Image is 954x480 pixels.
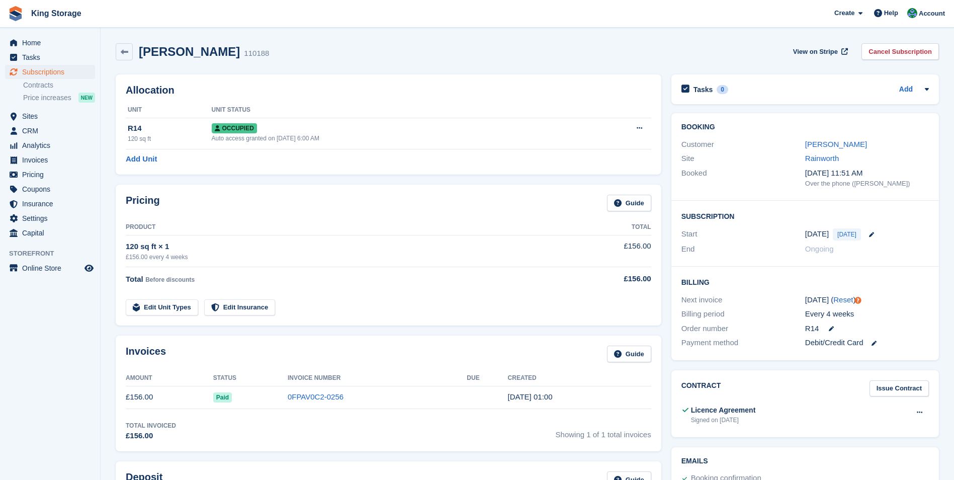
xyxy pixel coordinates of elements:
[22,36,82,50] span: Home
[22,138,82,152] span: Analytics
[570,273,651,285] div: £156.00
[805,154,839,163] a: Rainworth
[833,295,853,304] a: Reset
[5,50,95,64] a: menu
[805,308,929,320] div: Every 4 weeks
[5,36,95,50] a: menu
[5,109,95,123] a: menu
[126,153,157,165] a: Add Unit
[570,219,651,235] th: Total
[805,168,929,179] div: [DATE] 11:51 AM
[8,6,23,21] img: stora-icon-8386f47178a22dfd0bd8f6a31ec36ba5ce8667c1dd55bd0f319d3a0aa187defe.svg
[212,102,579,118] th: Unit Status
[834,8,854,18] span: Create
[556,421,651,442] span: Showing 1 of 1 total invoices
[681,294,805,306] div: Next invoice
[78,93,95,103] div: NEW
[9,249,100,259] span: Storefront
[5,124,95,138] a: menu
[508,392,553,401] time: 2025-09-26 00:00:39 UTC
[805,294,929,306] div: [DATE] ( )
[22,261,82,275] span: Online Store
[126,299,198,316] a: Edit Unit Types
[681,153,805,165] div: Site
[805,337,929,349] div: Debit/Credit Card
[5,65,95,79] a: menu
[22,197,82,211] span: Insurance
[126,370,213,386] th: Amount
[22,182,82,196] span: Coupons
[853,296,862,305] div: Tooltip anchor
[681,380,721,397] h2: Contract
[805,323,819,335] span: R14
[22,50,82,64] span: Tasks
[22,109,82,123] span: Sites
[5,138,95,152] a: menu
[5,197,95,211] a: menu
[681,244,805,255] div: End
[212,123,257,133] span: Occupied
[607,195,651,211] a: Guide
[5,261,95,275] a: menu
[681,168,805,189] div: Booked
[126,253,570,262] div: £156.00 every 4 weeks
[681,211,929,221] h2: Subscription
[23,92,95,103] a: Price increases NEW
[5,182,95,196] a: menu
[805,228,829,240] time: 2025-09-26 00:00:00 UTC
[126,102,212,118] th: Unit
[570,235,651,267] td: £156.00
[681,323,805,335] div: Order number
[126,421,176,430] div: Total Invoiced
[126,219,570,235] th: Product
[681,139,805,150] div: Customer
[126,346,166,362] h2: Invoices
[126,195,160,211] h2: Pricing
[126,430,176,442] div: £156.00
[805,140,867,148] a: [PERSON_NAME]
[126,241,570,253] div: 120 sq ft × 1
[5,153,95,167] a: menu
[213,392,232,403] span: Paid
[22,168,82,182] span: Pricing
[139,45,240,58] h2: [PERSON_NAME]
[23,81,95,90] a: Contracts
[204,299,276,316] a: Edit Insurance
[717,85,728,94] div: 0
[5,211,95,225] a: menu
[27,5,85,22] a: King Storage
[884,8,898,18] span: Help
[793,47,838,57] span: View on Stripe
[128,134,212,143] div: 120 sq ft
[128,123,212,134] div: R14
[681,308,805,320] div: Billing period
[126,386,213,409] td: £156.00
[126,85,651,96] h2: Allocation
[5,226,95,240] a: menu
[508,370,651,386] th: Created
[145,276,195,283] span: Before discounts
[693,85,713,94] h2: Tasks
[805,179,929,189] div: Over the phone ([PERSON_NAME])
[681,457,929,465] h2: Emails
[919,9,945,19] span: Account
[691,416,756,425] div: Signed on [DATE]
[861,43,939,60] a: Cancel Subscription
[833,228,861,241] span: [DATE]
[681,277,929,287] h2: Billing
[691,405,756,416] div: Licence Agreement
[212,134,579,143] div: Auto access granted on [DATE] 6:00 AM
[288,392,343,401] a: 0FPAV0C2-0256
[789,43,850,60] a: View on Stripe
[607,346,651,362] a: Guide
[288,370,467,386] th: Invoice Number
[467,370,507,386] th: Due
[899,84,913,96] a: Add
[83,262,95,274] a: Preview store
[22,211,82,225] span: Settings
[907,8,917,18] img: John King
[681,228,805,241] div: Start
[22,153,82,167] span: Invoices
[213,370,288,386] th: Status
[22,226,82,240] span: Capital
